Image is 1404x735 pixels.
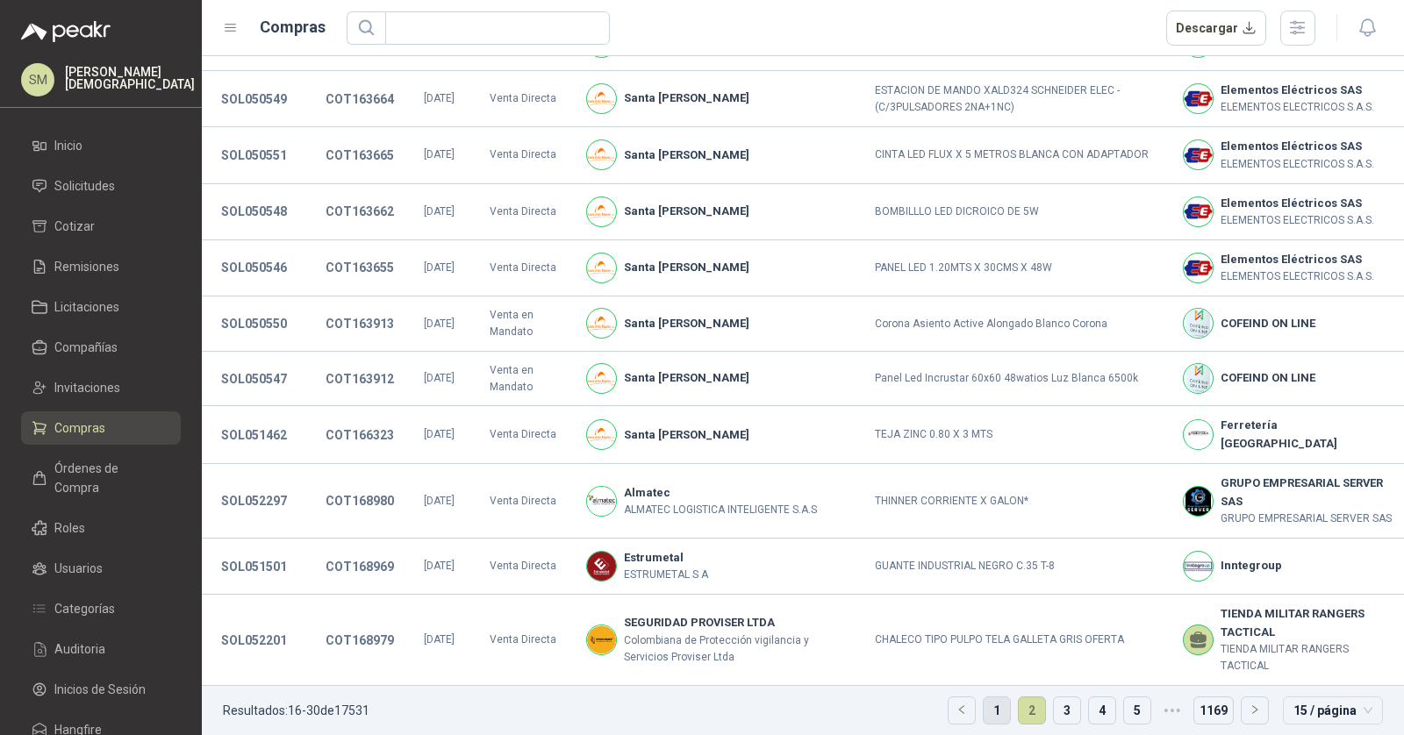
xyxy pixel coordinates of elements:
a: 3 [1054,697,1080,724]
button: Descargar [1166,11,1267,46]
img: Company Logo [587,487,616,516]
button: COT163913 [317,308,403,339]
td: GUANTE INDUSTRIAL NEGRO C.35 T-8 [864,539,1172,595]
b: Santa [PERSON_NAME] [624,426,749,444]
a: Remisiones [21,250,181,283]
a: 4 [1089,697,1115,724]
span: [DATE] [424,560,455,572]
b: Santa [PERSON_NAME] [624,146,749,164]
li: 2 [1018,696,1046,724]
img: Company Logo [587,552,616,581]
button: SOL051501 [212,551,296,582]
a: Compras [21,411,181,445]
li: 5 [1123,696,1151,724]
span: Solicitudes [54,176,115,196]
a: Órdenes de Compra [21,452,181,504]
a: Solicitudes [21,169,181,203]
p: ELEMENTOS ELECTRICOS S.A.S. [1221,212,1374,229]
b: Almatec [624,484,817,502]
button: left [949,697,975,724]
b: Santa [PERSON_NAME] [624,89,749,107]
p: ESTRUMETAL S A [624,567,708,583]
span: [DATE] [424,261,455,274]
a: Categorías [21,592,181,625]
div: SM [21,63,54,96]
span: right [1250,704,1260,715]
button: COT168979 [317,624,403,656]
a: Compañías [21,331,181,364]
b: Elementos Eléctricos SAS [1221,138,1374,155]
img: Company Logo [587,364,616,393]
button: COT163664 [317,83,403,115]
button: SOL050549 [212,83,296,115]
p: TIENDA MILITAR RANGERS TACTICAL [1221,641,1393,674]
button: SOL050551 [212,139,296,171]
img: Company Logo [1184,420,1213,449]
span: Categorías [54,599,115,618]
a: 2 [1019,697,1045,724]
span: Auditoria [54,639,105,659]
b: COFEIND ON LINE [1221,369,1315,387]
td: TEJA ZINC 0.80 X 3 MTS [864,406,1172,464]
img: Company Logo [1184,309,1213,338]
img: Company Logo [587,197,616,226]
button: COT166323 [317,419,403,451]
b: GRUPO EMPRESARIAL SERVER SAS [1221,475,1393,510]
b: Elementos Eléctricos SAS [1221,195,1374,212]
button: COT163912 [317,363,403,395]
span: [DATE] [424,428,455,440]
td: Venta en Mandato [479,352,576,407]
img: Company Logo [1184,197,1213,226]
li: 3 [1053,696,1081,724]
img: Company Logo [1184,84,1213,113]
span: [DATE] [424,372,455,384]
img: Company Logo [587,309,616,338]
a: Licitaciones [21,290,181,324]
a: 1169 [1194,697,1233,724]
span: ••• [1158,696,1186,724]
button: COT163323 [317,26,403,58]
span: Remisiones [54,257,119,276]
td: THINNER CORRIENTE X GALON* [864,464,1172,539]
button: SOL050550 [212,308,296,339]
a: Invitaciones [21,371,181,404]
b: Santa [PERSON_NAME] [624,259,749,276]
h1: Compras [260,15,326,39]
a: 5 [1124,697,1150,724]
b: COFEIND ON LINE [1221,315,1315,332]
span: [DATE] [424,92,455,104]
span: Inicio [54,136,82,155]
img: Company Logo [587,84,616,113]
img: Logo peakr [21,21,111,42]
img: Company Logo [1184,364,1213,393]
button: right [1242,697,1268,724]
td: Venta Directa [479,406,576,464]
li: Página anterior [948,696,976,724]
a: Inicios de Sesión [21,673,181,706]
span: Compras [54,418,105,438]
a: Roles [21,511,181,545]
button: COT168969 [317,551,403,582]
p: ELEMENTOS ELECTRICOS S.A.S. [1221,268,1374,285]
span: [DATE] [424,633,455,646]
b: SEGURIDAD PROVISER LTDA [624,614,853,632]
b: Ferretería [GEOGRAPHIC_DATA] [1221,417,1393,453]
a: 1 [984,697,1010,724]
td: Venta Directa [479,71,576,127]
button: SOL052201 [212,624,296,656]
img: Company Logo [587,420,616,449]
button: COT163662 [317,196,403,227]
p: Colombiana de Protección vigilancia y Servicios Proviser Ltda [624,632,853,666]
a: Auditoria [21,632,181,666]
td: Venta Directa [479,184,576,240]
button: COT163655 [317,252,403,283]
td: Venta en Mandato [479,296,576,352]
p: ALMATEC LOGISTICA INTELIGENTE S.A.S [624,502,817,518]
b: Elementos Eléctricos SAS [1221,82,1374,99]
td: Venta Directa [479,539,576,595]
td: ESTACION DE MANDO XALD324 SCHNEIDER ELEC - (C/3PULSADORES 2NA+1NC) [864,71,1172,127]
button: SOL051462 [212,419,296,451]
td: Venta Directa [479,595,576,686]
button: SOL052297 [212,485,296,517]
span: Usuarios [54,559,103,578]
